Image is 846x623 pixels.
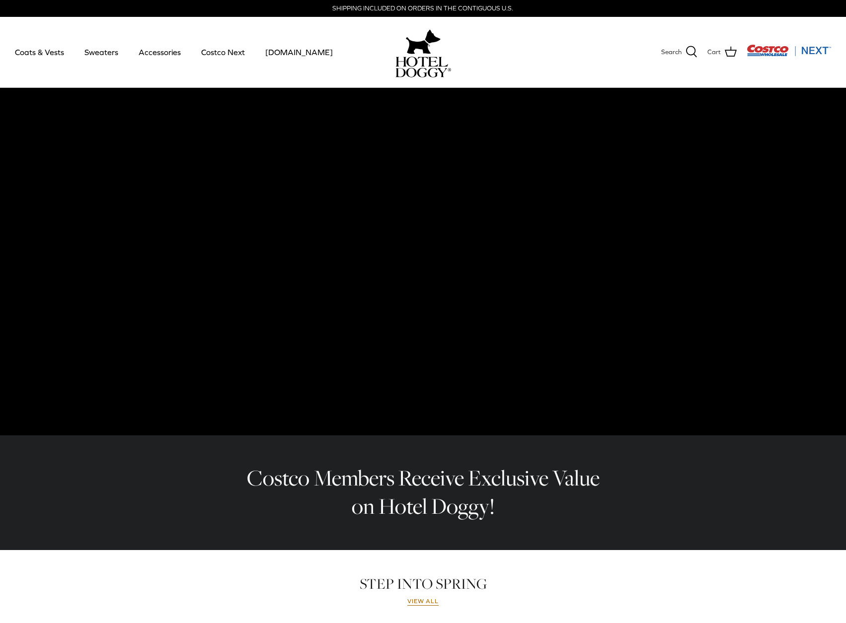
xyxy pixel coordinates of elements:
a: STEP INTO SPRING [360,574,487,594]
a: [DOMAIN_NAME] [256,35,342,69]
a: View all [407,598,439,606]
h2: Costco Members Receive Exclusive Value on Hotel Doggy! [239,464,607,520]
a: Visit Costco Next [747,51,831,58]
img: hoteldoggycom [395,57,451,77]
a: Search [661,46,697,59]
img: hoteldoggy.com [406,27,441,57]
a: Sweaters [76,35,127,69]
a: hoteldoggy.com hoteldoggycom [395,27,451,77]
a: Costco Next [192,35,254,69]
span: Search [661,47,682,58]
span: Cart [707,47,721,58]
a: Coats & Vests [6,35,73,69]
a: Accessories [130,35,190,69]
img: Costco Next [747,44,831,57]
a: Cart [707,46,737,59]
